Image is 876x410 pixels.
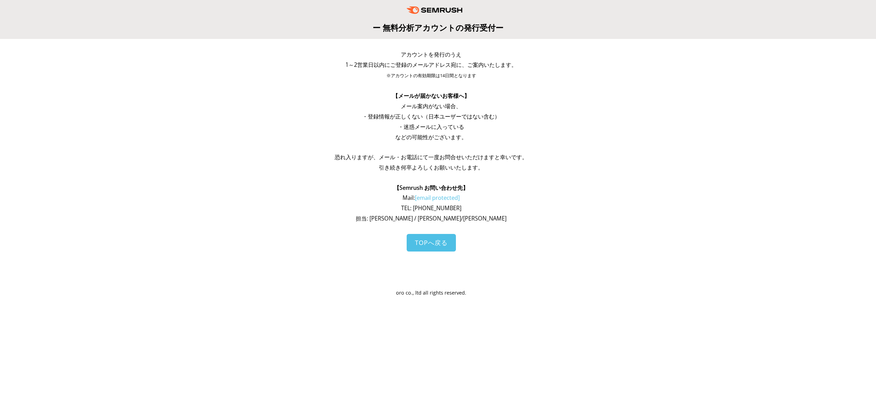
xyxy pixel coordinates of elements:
span: TOPへ戻る [415,238,448,247]
span: ・迷惑メールに入っている [398,123,464,131]
span: Mail: [403,194,460,202]
span: アカウントを発行のうえ [401,51,461,58]
span: 【メールが届かないお客様へ】 [393,92,470,100]
span: TEL: [PHONE_NUMBER] [401,204,461,212]
span: などの可能性がございます。 [395,133,467,141]
span: 恐れ入りますが、メール・お電話にて一度お問合せいただけますと幸いです。 [335,153,528,161]
span: メール案内がない場合、 [401,102,461,110]
span: ー 無料分析アカウントの発行受付ー [373,22,503,33]
span: oro co., ltd all rights reserved. [396,289,466,296]
a: [email protected] [415,194,460,202]
span: 【Semrush お問い合わせ先】 [394,184,468,192]
span: 引き続き何卒よろしくお願いいたします。 [379,164,483,171]
span: 担当: [PERSON_NAME] / [PERSON_NAME]/[PERSON_NAME] [356,215,507,222]
span: ・登録情報が正しくない（日本ユーザーではない含む） [362,113,500,120]
span: 1～2営業日以内にご登録のメールアドレス宛に、ご案内いたします。 [345,61,517,69]
span: ※アカウントの有効期限は14日間となります [386,73,476,79]
a: TOPへ戻る [407,234,456,252]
